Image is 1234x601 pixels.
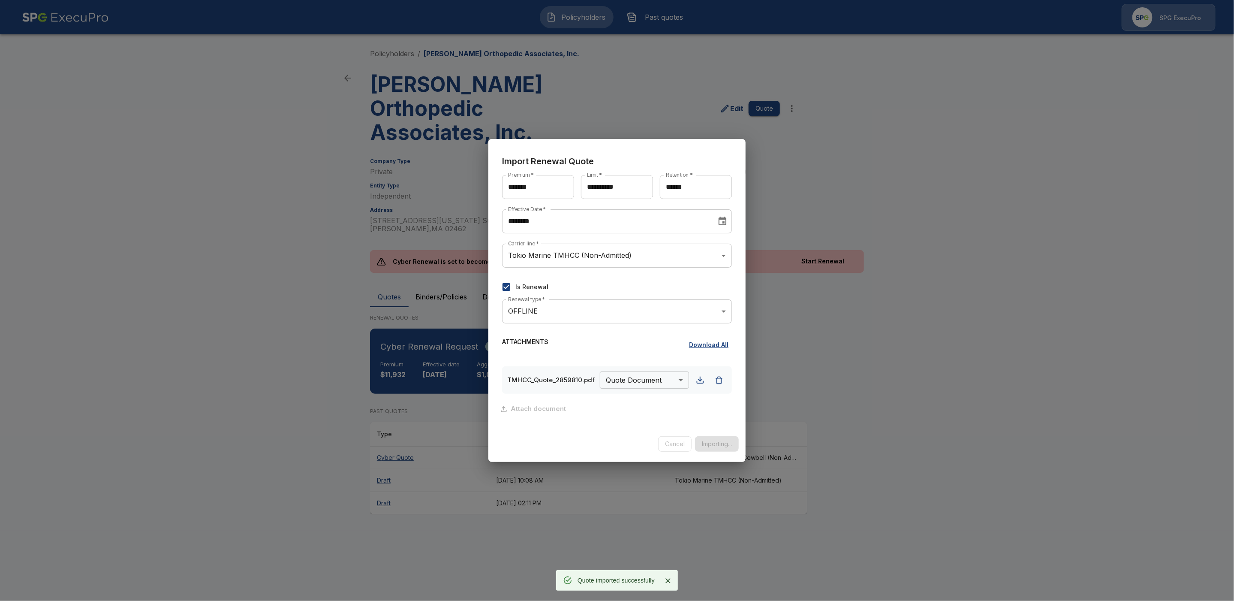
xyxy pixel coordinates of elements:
div: Quote Document [600,371,689,389]
button: Download All [686,337,732,353]
h6: ATTACHMENTS [502,337,548,353]
label: Effective Date [508,205,546,213]
div: Tokio Marine TMHCC (Non-Admitted) [502,244,732,268]
label: Retention [666,171,693,178]
label: Premium [508,171,534,178]
button: Choose date, selected date is Sep 1, 2025 [714,213,731,230]
div: OFFLINE [502,299,732,323]
label: Renewal type [508,296,545,303]
label: Carrier line [508,240,539,247]
span: Is Renewal [515,282,548,291]
label: Limit [587,171,602,178]
div: Quote imported successfully [578,573,655,588]
button: Close [662,574,674,587]
h6: Import Renewal Quote [502,154,732,168]
p: TMHCC_Quote_2859810.pdf [507,375,596,385]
